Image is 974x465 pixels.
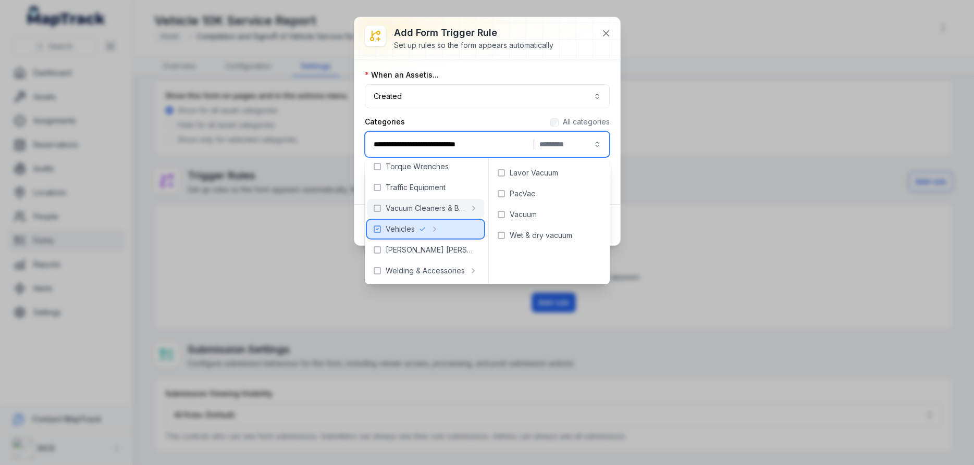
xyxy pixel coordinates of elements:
h3: Add form trigger rule [394,26,553,40]
span: Vacuum Cleaners & Blowers [386,203,465,213]
span: Torque Wrenches [386,161,449,172]
label: All categories [563,117,610,127]
label: Categories [365,117,405,127]
button: | [365,131,610,157]
span: [PERSON_NAME] [PERSON_NAME] [386,245,478,255]
span: Traffic Equipment [386,182,446,193]
label: When an Asset is... [365,70,439,80]
span: Wet & dry vacuum [510,230,572,241]
span: Vehicles [386,224,415,234]
span: Welding & Accessories [386,266,465,276]
span: Vacuum [510,209,537,220]
span: PacVac [510,188,535,199]
button: Created [365,84,610,108]
div: Set up rules so the form appears automatically [394,40,553,51]
span: Lavor Vacuum [510,168,558,178]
